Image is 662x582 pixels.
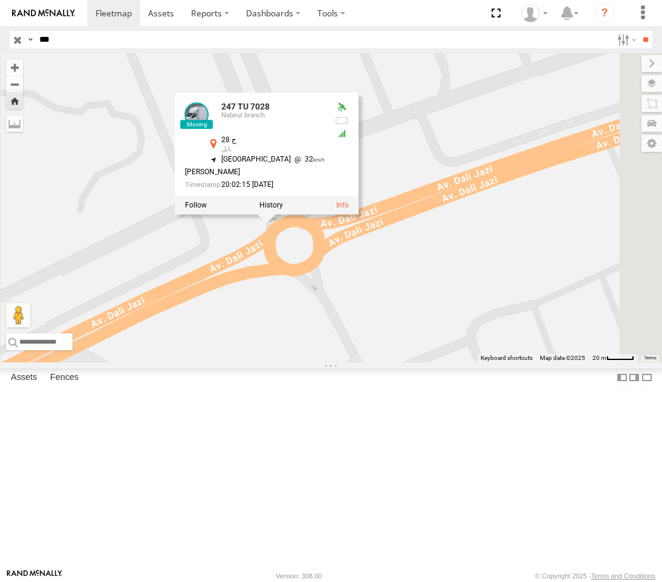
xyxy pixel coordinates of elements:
label: Map Settings [641,135,662,152]
span: 32 [290,155,325,163]
div: © Copyright 2025 - [535,572,655,580]
button: Map Scale: 20 m per 42 pixels [589,354,638,362]
div: Nabeul branch [221,112,325,119]
button: Drag Pegman onto the map to open Street View [6,303,30,327]
label: Assets [5,369,43,386]
label: Dock Summary Table to the Left [616,368,628,386]
div: Valid GPS Fix [334,102,349,112]
label: Search Filter Options [612,31,638,48]
div: [PERSON_NAME] [184,168,325,176]
div: نابل [221,146,325,153]
img: rand-logo.svg [12,9,75,18]
span: 20 m [592,355,606,361]
div: Version: 308.00 [276,572,322,580]
a: View Asset Details [336,201,349,209]
label: Realtime tracking of Asset [184,201,206,209]
button: Zoom out [6,76,23,93]
a: View Asset Details [184,102,209,126]
label: Fences [44,369,85,386]
i: ? [595,4,614,23]
span: [GEOGRAPHIC_DATA] [221,155,290,163]
button: Keyboard shortcuts [481,354,533,362]
label: Hide Summary Table [641,368,653,386]
div: GSM Signal = 5 [334,129,349,139]
button: Zoom Home [6,93,23,109]
a: Terms and Conditions [591,572,655,580]
label: Measure [6,115,23,132]
span: Map data ©2025 [540,355,585,361]
label: Dock Summary Table to the Right [628,368,640,386]
label: View Asset History [259,201,283,209]
div: No battery health information received from this device. [334,116,349,125]
a: Terms (opens in new tab) [644,356,657,361]
div: Nejah Benkhalifa [517,4,552,22]
label: Search Query [25,31,35,48]
a: 247 TU 7028 [221,102,269,111]
button: Zoom in [6,59,23,76]
div: ج 28 [221,136,325,144]
a: Visit our Website [7,570,62,582]
div: Date/time of location update [184,181,325,189]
